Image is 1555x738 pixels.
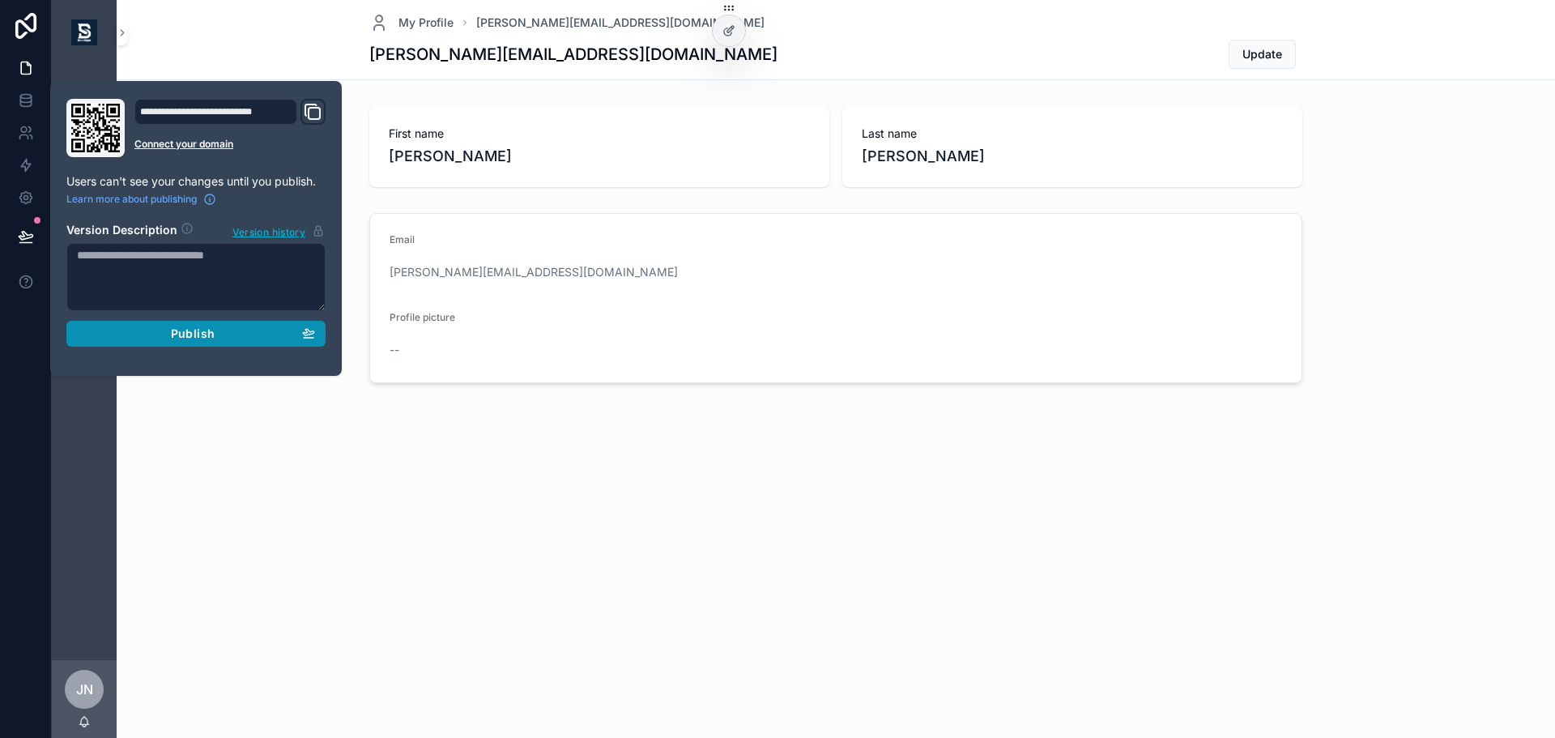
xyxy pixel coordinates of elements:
span: Last name [862,126,1283,142]
p: Users can't see your changes until you publish. [66,173,326,190]
a: [PERSON_NAME][EMAIL_ADDRESS][DOMAIN_NAME] [390,264,678,280]
a: Connect your domain [134,138,326,151]
div: scrollable content [52,65,117,386]
div: Domain and Custom Link [134,99,326,157]
span: JN [76,680,93,699]
button: Update [1229,40,1296,69]
span: [PERSON_NAME] [862,145,1283,168]
span: Profile picture [390,311,455,323]
button: Version history [232,222,326,240]
a: My Profile [369,13,454,32]
img: App logo [71,19,97,45]
span: Publish [171,326,215,341]
span: -- [390,342,399,358]
span: Email [390,233,415,245]
h1: [PERSON_NAME][EMAIL_ADDRESS][DOMAIN_NAME] [369,43,777,66]
span: Learn more about publishing [66,193,197,206]
span: [PERSON_NAME] [389,145,810,168]
span: Update [1242,46,1282,62]
h2: Version Description [66,222,177,240]
a: Learn more about publishing [66,193,216,206]
a: [PERSON_NAME][EMAIL_ADDRESS][DOMAIN_NAME] [476,15,765,31]
span: First name [389,126,810,142]
span: My Profile [398,15,454,31]
button: Publish [66,321,326,347]
span: Version history [232,223,305,239]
